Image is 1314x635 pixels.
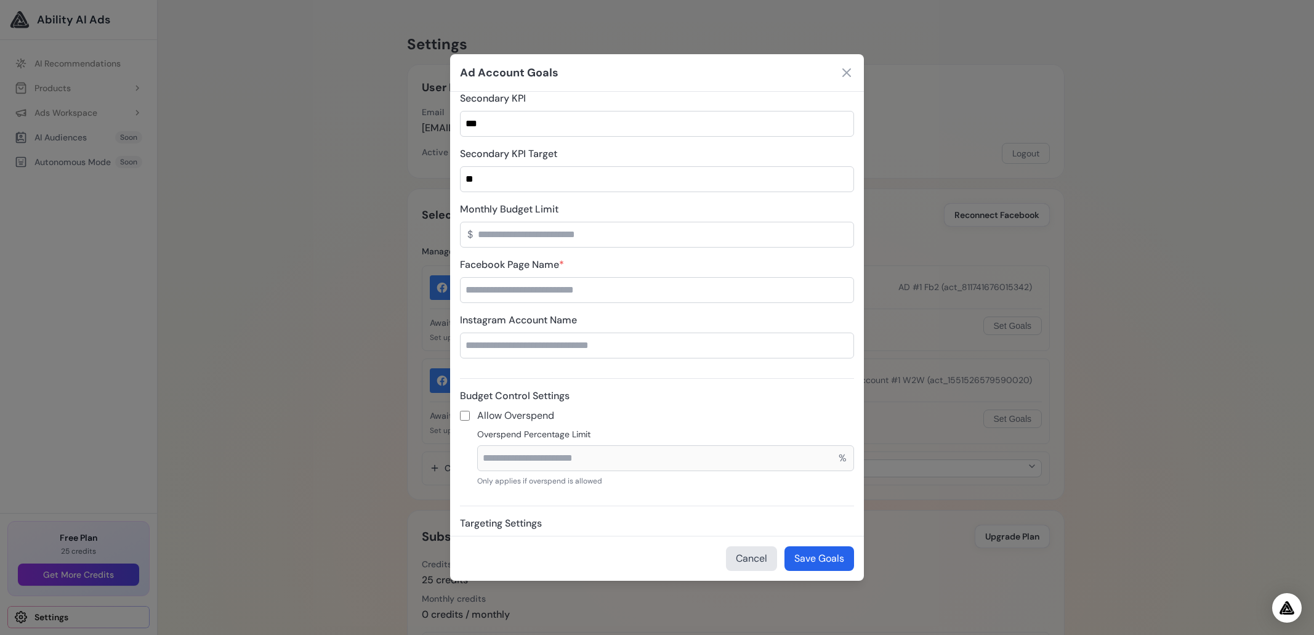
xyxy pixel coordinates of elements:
[460,536,854,548] label: Target Countries
[460,313,854,328] label: Instagram Account Name
[460,64,558,81] h3: Ad Account Goals
[477,408,554,423] label: Allow Overspend
[726,546,777,571] button: Cancel
[460,222,473,248] span: $
[460,257,854,272] label: Facebook Page Name
[460,147,854,161] label: Secondary KPI Target
[1272,593,1302,623] div: Open Intercom Messenger
[460,389,854,403] h4: Budget Control Settings
[460,516,854,531] h4: Targeting Settings
[477,428,854,440] label: Overspend Percentage Limit
[460,91,854,106] label: Secondary KPI
[839,445,854,471] span: %
[784,546,854,571] button: Save Goals
[477,476,854,486] p: Only applies if overspend is allowed
[460,202,854,217] label: Monthly Budget Limit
